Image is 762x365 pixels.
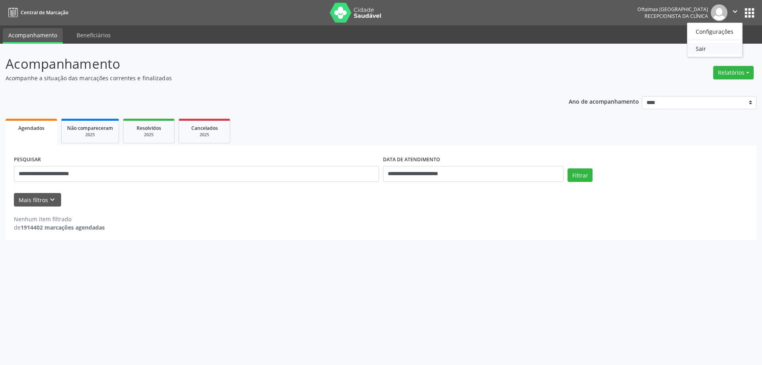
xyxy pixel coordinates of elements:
[129,132,169,138] div: 2025
[191,125,218,131] span: Cancelados
[21,224,105,231] strong: 1914402 marcações agendadas
[14,154,41,166] label: PESQUISAR
[645,13,708,19] span: Recepcionista da clínica
[3,28,63,44] a: Acompanhamento
[687,43,742,54] a: Sair
[711,4,727,21] img: img
[14,215,105,223] div: Nenhum item filtrado
[687,26,742,37] a: Configurações
[743,6,756,20] button: apps
[21,9,68,16] span: Central de Marcação
[6,54,531,74] p: Acompanhamento
[568,168,593,182] button: Filtrar
[18,125,44,131] span: Agendados
[383,154,440,166] label: DATA DE ATENDIMENTO
[14,223,105,232] div: de
[727,4,743,21] button: 
[137,125,161,131] span: Resolvidos
[67,125,113,131] span: Não compareceram
[713,66,754,79] button: Relatórios
[67,132,113,138] div: 2025
[687,23,743,57] ul: 
[731,7,739,16] i: 
[6,74,531,82] p: Acompanhe a situação das marcações correntes e finalizadas
[14,193,61,207] button: Mais filtroskeyboard_arrow_down
[6,6,68,19] a: Central de Marcação
[185,132,224,138] div: 2025
[569,96,639,106] p: Ano de acompanhamento
[71,28,116,42] a: Beneficiários
[637,6,708,13] div: Oftalmax [GEOGRAPHIC_DATA]
[48,195,57,204] i: keyboard_arrow_down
